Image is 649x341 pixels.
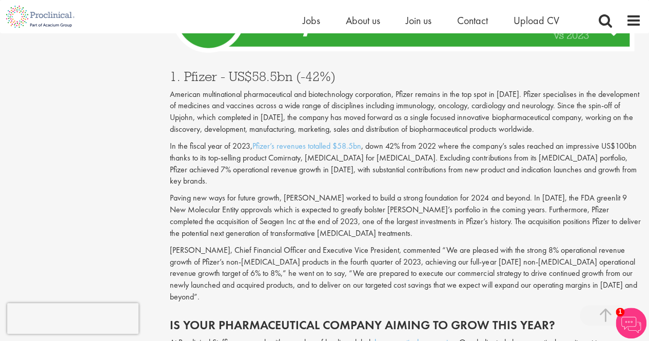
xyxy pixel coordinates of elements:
a: Pfizer’s revenues totalled $58.5bn [252,141,361,151]
a: About us [346,14,380,27]
iframe: reCAPTCHA [7,303,139,334]
h3: 1. Pfizer - US$58.5bn (-42%) [170,70,641,83]
p: [PERSON_NAME], Chief Financial Officer and Executive Vice President, commented “We are pleased wi... [170,245,641,303]
img: Chatbot [616,308,646,338]
p: American multinational pharmaceutical and biotechnology corporation, Pfizer remains in the top sp... [170,89,641,135]
p: In the fiscal year of 2023, , down 42% from 2022 where the company’s sales reached an impressive ... [170,141,641,187]
a: Contact [457,14,488,27]
a: Upload CV [514,14,559,27]
a: Join us [406,14,431,27]
h2: Is your pharmaceutical company aiming to grow this year? [170,318,641,332]
span: 1 [616,308,624,316]
a: Jobs [303,14,320,27]
p: Paving new ways for future growth, [PERSON_NAME] worked to build a strong foundation for 2024 and... [170,192,641,239]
